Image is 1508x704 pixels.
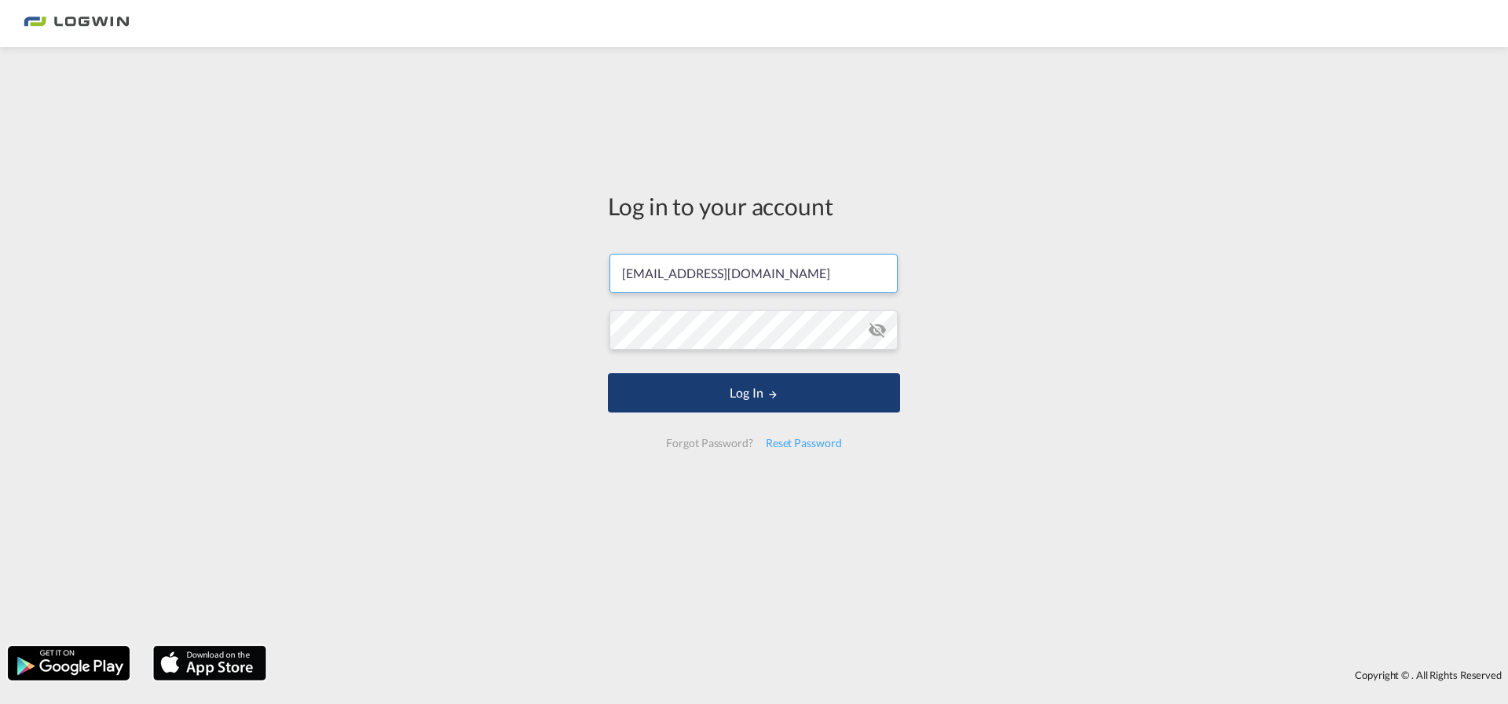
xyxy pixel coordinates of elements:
div: Forgot Password? [660,429,759,457]
img: apple.png [152,644,268,682]
img: bc73a0e0d8c111efacd525e4c8ad7d32.png [24,6,130,42]
div: Copyright © . All Rights Reserved [274,662,1508,688]
button: LOGIN [608,373,900,412]
input: Enter email/phone number [609,254,898,293]
div: Log in to your account [608,189,900,222]
img: google.png [6,644,131,682]
div: Reset Password [759,429,848,457]
md-icon: icon-eye-off [868,321,887,339]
